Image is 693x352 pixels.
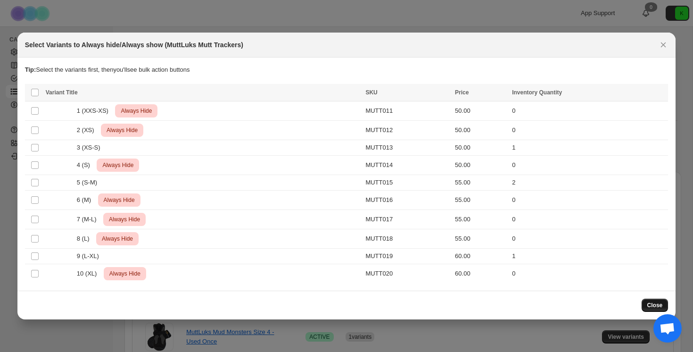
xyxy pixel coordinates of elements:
[509,249,668,264] td: 1
[77,143,106,152] span: 3 (XS-S)
[363,156,452,175] td: MUTT014
[119,105,154,117] span: Always Hide
[363,121,452,140] td: MUTT012
[452,191,509,210] td: 55.00
[509,140,668,156] td: 1
[452,101,509,121] td: 50.00
[509,156,668,175] td: 0
[512,89,562,96] span: Inventory Quantity
[647,302,663,309] span: Close
[77,215,102,224] span: 7 (M-L)
[77,106,114,116] span: 1 (XXS-XS)
[452,156,509,175] td: 50.00
[363,175,452,191] td: MUTT015
[77,195,96,205] span: 6 (M)
[46,89,78,96] span: Variant Title
[452,249,509,264] td: 60.00
[363,191,452,210] td: MUTT016
[77,269,102,278] span: 10 (XL)
[452,121,509,140] td: 50.00
[452,264,509,284] td: 60.00
[452,210,509,229] td: 55.00
[25,66,36,73] strong: Tip:
[77,126,99,135] span: 2 (XS)
[77,160,95,170] span: 4 (S)
[363,249,452,264] td: MUTT019
[455,89,469,96] span: Price
[657,38,670,51] button: Close
[452,229,509,249] td: 55.00
[509,121,668,140] td: 0
[452,140,509,156] td: 50.00
[642,299,668,312] button: Close
[452,175,509,191] td: 55.00
[100,233,135,244] span: Always Hide
[363,140,452,156] td: MUTT013
[77,234,95,243] span: 8 (L)
[363,101,452,121] td: MUTT011
[100,159,135,171] span: Always Hide
[107,214,142,225] span: Always Hide
[509,264,668,284] td: 0
[363,210,452,229] td: MUTT017
[102,194,137,206] span: Always Hide
[509,175,668,191] td: 2
[509,210,668,229] td: 0
[77,178,102,187] span: 5 (S-M)
[25,65,668,75] p: Select the variants first, then you'll see bulk action buttons
[77,251,104,261] span: 9 (L-XL)
[509,191,668,210] td: 0
[25,40,243,50] h2: Select Variants to Always hide/Always show (MuttLuks Mutt Trackers)
[107,268,142,279] span: Always Hide
[365,89,377,96] span: SKU
[653,314,682,343] div: Open chat
[105,125,140,136] span: Always Hide
[363,264,452,284] td: MUTT020
[363,229,452,249] td: MUTT018
[509,229,668,249] td: 0
[509,101,668,121] td: 0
